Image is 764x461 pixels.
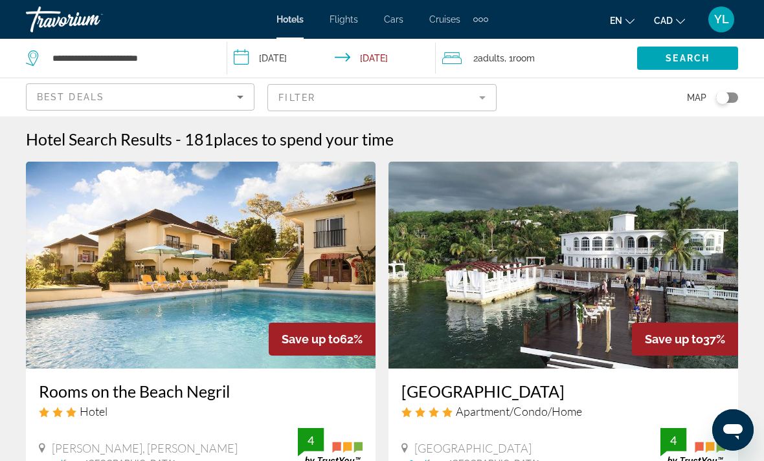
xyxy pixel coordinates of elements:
[429,14,460,25] a: Cruises
[654,16,673,26] span: CAD
[513,53,535,63] span: Room
[39,404,363,418] div: 3 star Hotel
[654,11,685,30] button: Change currency
[666,53,710,63] span: Search
[52,441,238,455] span: [PERSON_NAME], [PERSON_NAME]
[384,14,403,25] a: Cars
[645,332,703,346] span: Save up to
[414,441,532,455] span: [GEOGRAPHIC_DATA]
[473,9,488,30] button: Extra navigation items
[610,16,622,26] span: en
[504,49,535,67] span: , 1
[39,381,363,401] a: Rooms on the Beach Negril
[214,129,394,149] span: places to spend your time
[37,92,104,102] span: Best Deals
[80,404,107,418] span: Hotel
[687,89,706,107] span: Map
[473,49,504,67] span: 2
[456,404,582,418] span: Apartment/Condo/Home
[269,323,376,356] div: 62%
[26,162,376,369] img: Hotel image
[712,409,754,451] iframe: Button to launch messaging window
[632,323,738,356] div: 37%
[227,39,435,78] button: Check-in date: Nov 30, 2025 Check-out date: Dec 3, 2025
[276,14,304,25] a: Hotels
[660,433,686,448] div: 4
[37,89,243,105] mat-select: Sort by
[185,129,394,149] h2: 181
[330,14,358,25] a: Flights
[610,11,635,30] button: Change language
[388,162,738,369] img: Hotel image
[175,129,181,149] span: -
[714,13,729,26] span: YL
[298,433,324,448] div: 4
[436,39,637,78] button: Travelers: 2 adults, 0 children
[706,92,738,103] button: Toggle map
[401,404,725,418] div: 4 star Apartment
[26,3,155,36] a: Travorium
[478,53,504,63] span: Adults
[282,332,340,346] span: Save up to
[704,6,738,33] button: User Menu
[26,129,172,149] h1: Hotel Search Results
[637,47,738,70] button: Search
[267,83,496,112] button: Filter
[401,381,725,401] a: [GEOGRAPHIC_DATA]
